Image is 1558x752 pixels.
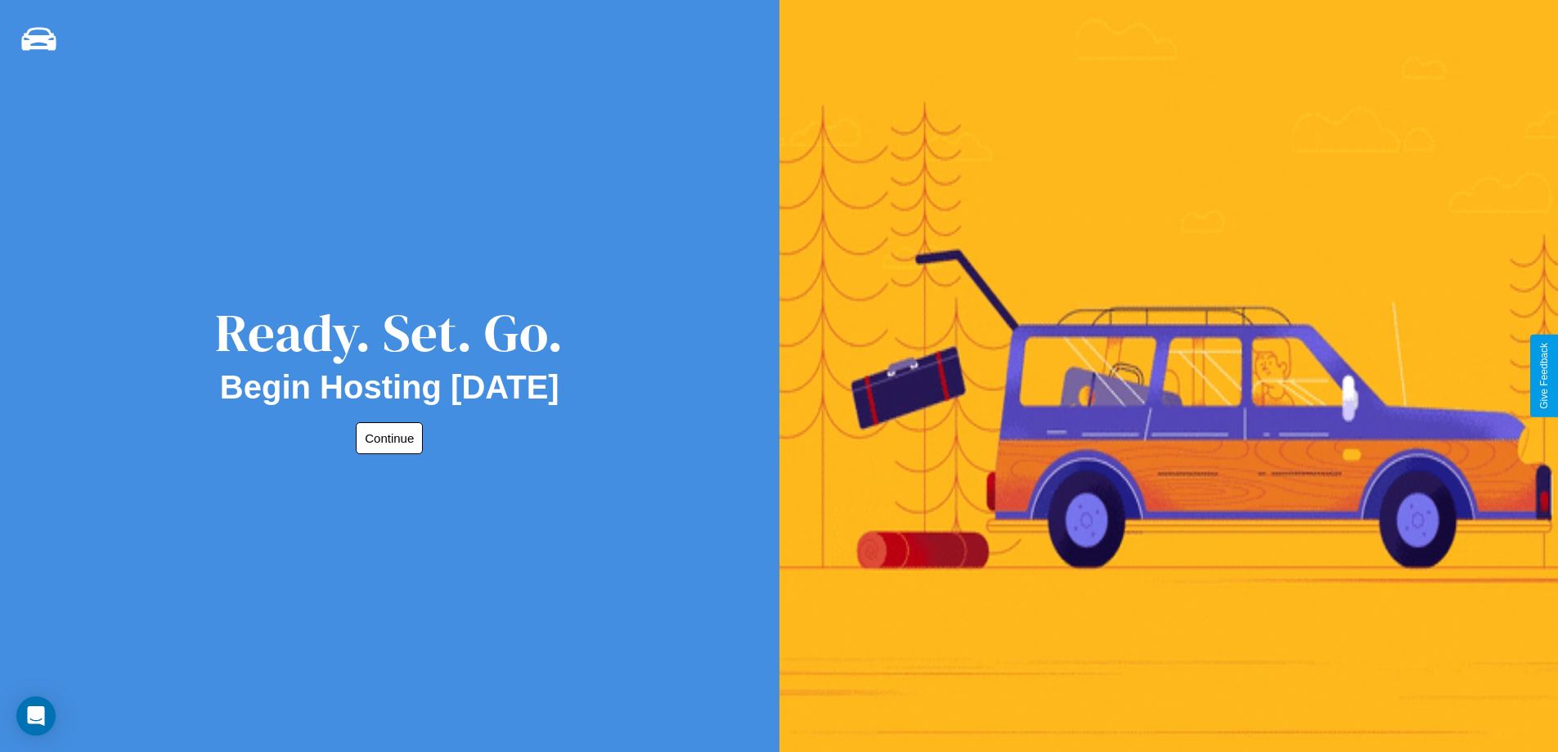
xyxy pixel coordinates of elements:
div: Ready. Set. Go. [215,296,563,369]
button: Continue [356,422,423,454]
h2: Begin Hosting [DATE] [220,369,559,406]
div: Open Intercom Messenger [16,696,56,736]
div: Give Feedback [1538,343,1550,409]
